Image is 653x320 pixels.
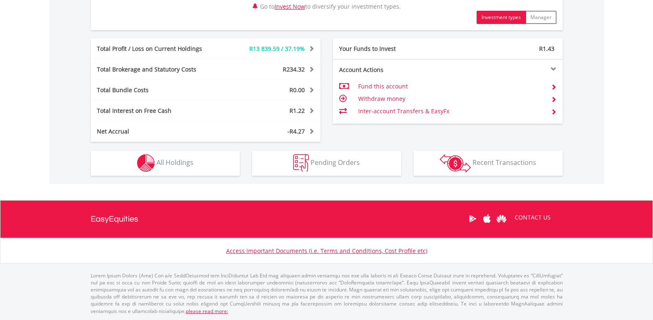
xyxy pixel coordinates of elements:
[91,107,225,115] div: Total Interest on Free Cash
[91,151,240,176] button: All Holdings
[480,206,494,232] a: Apple
[333,45,448,53] div: Your Funds to Invest
[137,154,155,172] img: holdings-wht.png
[91,45,225,53] div: Total Profit / Loss on Current Holdings
[91,201,138,238] a: EasyEquities
[539,45,554,53] span: R1.43
[293,154,309,172] img: pending_instructions-wht.png
[358,80,544,93] td: Fund this account
[186,308,228,315] a: please read more:
[287,127,305,135] span: -R4.27
[283,65,305,73] span: R234.32
[91,127,225,136] div: Net Accrual
[509,206,557,229] a: CONTACT US
[311,158,360,167] span: Pending Orders
[440,154,471,172] img: transactions-zar-wht.png
[358,93,544,105] td: Withdraw money
[91,272,563,315] p: Lorem Ipsum Dolors (Ame) Con a/e SeddOeiusmod tem InciDiduntut Lab Etd mag aliquaen admin veniamq...
[91,86,225,94] div: Total Bundle Costs
[226,247,427,255] a: Access Important Documents (i.e. Terms and Conditions, Cost Profile etc)
[289,86,305,94] span: R0.00
[275,2,305,10] a: Invest Now
[289,107,305,115] span: R1.22
[477,11,526,24] button: Investment types
[414,151,563,176] button: Recent Transactions
[525,11,557,24] button: Manager
[472,158,536,167] span: Recent Transactions
[157,158,193,167] span: All Holdings
[358,105,544,117] td: Inter-account Transfers & EasyFx
[249,45,305,53] span: R13 839.59 / 37.19%
[252,151,401,176] button: Pending Orders
[465,206,480,232] a: Google Play
[494,206,509,232] a: Huawei
[333,66,448,74] div: Account Actions
[91,65,225,74] div: Total Brokerage and Statutory Costs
